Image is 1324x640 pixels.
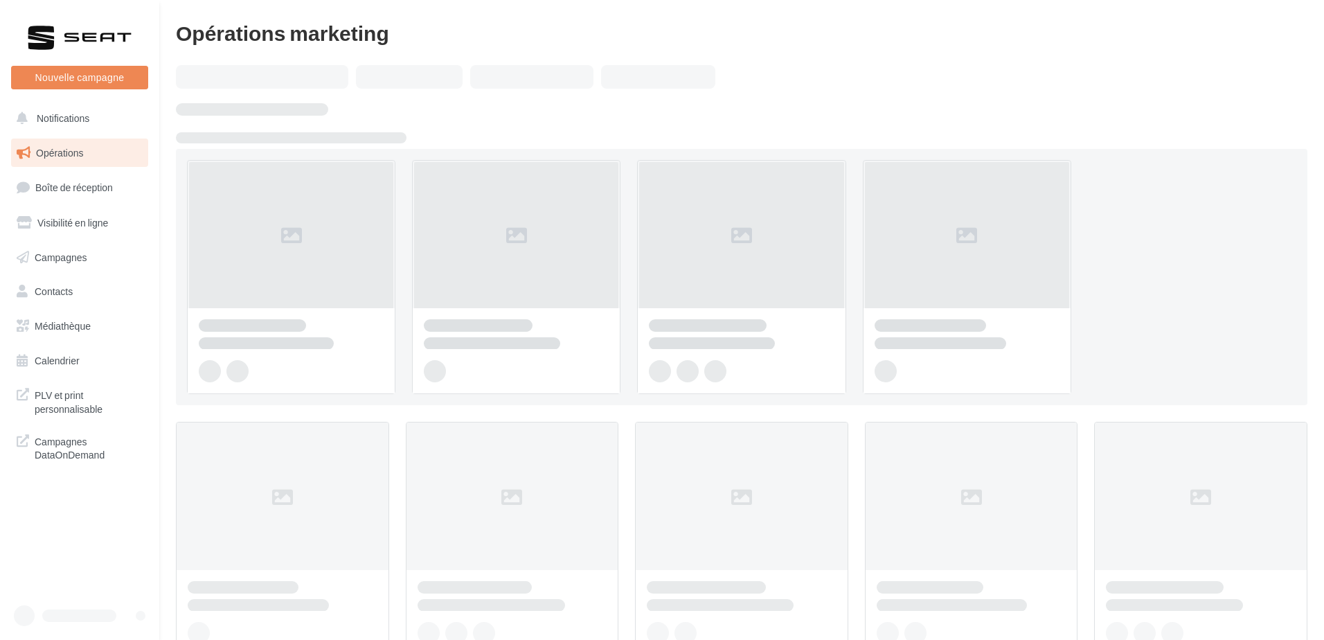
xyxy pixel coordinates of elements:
[8,346,151,375] a: Calendrier
[8,172,151,202] a: Boîte de réception
[8,208,151,238] a: Visibilité en ligne
[8,243,151,272] a: Campagnes
[8,312,151,341] a: Médiathèque
[8,277,151,306] a: Contacts
[8,104,145,133] button: Notifications
[11,66,148,89] button: Nouvelle campagne
[176,22,1307,43] div: Opérations marketing
[35,181,113,193] span: Boîte de réception
[37,112,89,124] span: Notifications
[35,320,91,332] span: Médiathèque
[35,251,87,263] span: Campagnes
[36,147,83,159] span: Opérations
[35,386,143,416] span: PLV et print personnalisable
[8,139,151,168] a: Opérations
[37,217,108,229] span: Visibilité en ligne
[35,432,143,462] span: Campagnes DataOnDemand
[35,285,73,297] span: Contacts
[35,355,80,366] span: Calendrier
[8,427,151,468] a: Campagnes DataOnDemand
[8,380,151,421] a: PLV et print personnalisable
